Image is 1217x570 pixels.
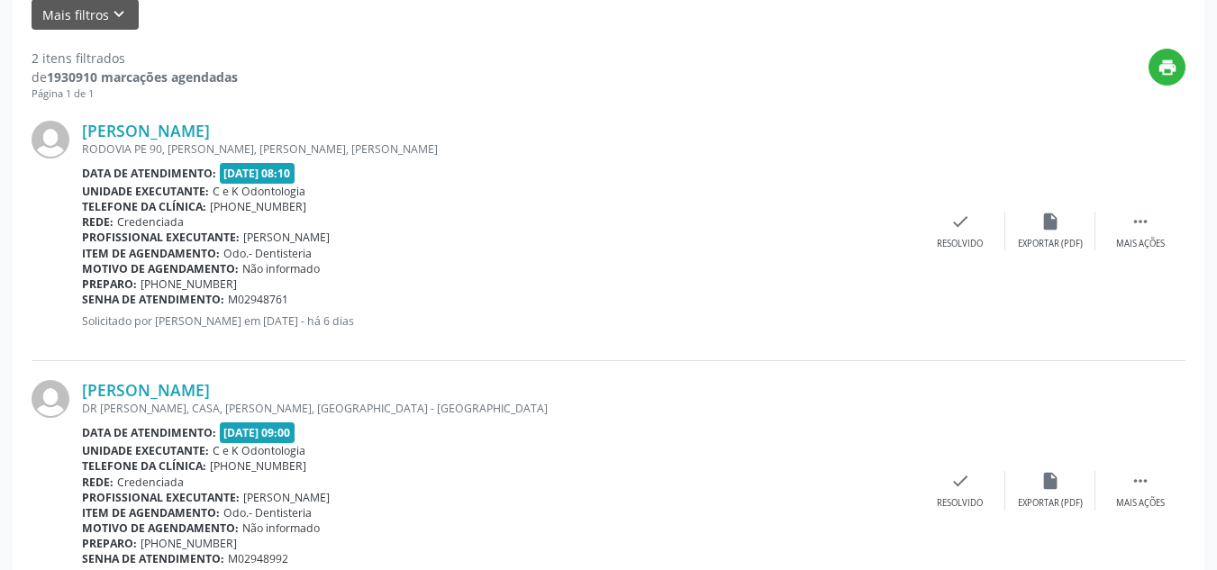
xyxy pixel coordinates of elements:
span: [PHONE_NUMBER] [210,199,306,214]
b: Preparo: [82,276,137,292]
div: de [32,68,238,86]
b: Rede: [82,475,114,490]
span: C e K Odontologia [213,443,305,458]
b: Item de agendamento: [82,246,220,261]
b: Motivo de agendamento: [82,261,239,276]
div: Mais ações [1116,238,1165,250]
span: Odo.- Dentisteria [223,505,312,520]
b: Rede: [82,214,114,230]
span: Não informado [242,261,320,276]
div: Exportar (PDF) [1018,238,1083,250]
b: Senha de atendimento: [82,551,224,566]
b: Preparo: [82,536,137,551]
span: M02948992 [228,551,288,566]
span: [DATE] 09:00 [220,422,295,443]
i:  [1131,212,1150,231]
i: keyboard_arrow_down [109,5,129,24]
span: [PERSON_NAME] [243,230,330,245]
div: Exportar (PDF) [1018,497,1083,510]
b: Telefone da clínica: [82,199,206,214]
b: Motivo de agendamento: [82,520,239,536]
b: Profissional executante: [82,230,240,245]
div: Resolvido [937,497,983,510]
button: print [1149,49,1185,86]
b: Senha de atendimento: [82,292,224,307]
span: Credenciada [117,214,184,230]
span: [PHONE_NUMBER] [141,536,237,551]
span: Odo.- Dentisteria [223,246,312,261]
b: Unidade executante: [82,443,209,458]
i:  [1131,471,1150,491]
p: Solicitado por [PERSON_NAME] em [DATE] - há 6 dias [82,313,915,329]
i: insert_drive_file [1040,471,1060,491]
b: Item de agendamento: [82,505,220,520]
i: insert_drive_file [1040,212,1060,231]
span: Credenciada [117,475,184,490]
a: [PERSON_NAME] [82,121,210,140]
i: print [1158,58,1177,77]
div: 2 itens filtrados [32,49,238,68]
img: img [32,380,69,418]
b: Data de atendimento: [82,166,216,181]
b: Telefone da clínica: [82,458,206,474]
i: check [950,212,970,231]
a: [PERSON_NAME] [82,380,210,400]
div: Página 1 de 1 [32,86,238,102]
span: [PERSON_NAME] [243,490,330,505]
span: [PHONE_NUMBER] [210,458,306,474]
b: Data de atendimento: [82,425,216,440]
i: check [950,471,970,491]
div: Mais ações [1116,497,1165,510]
span: M02948761 [228,292,288,307]
b: Profissional executante: [82,490,240,505]
span: Não informado [242,520,320,536]
img: img [32,121,69,158]
span: C e K Odontologia [213,184,305,199]
span: [PHONE_NUMBER] [141,276,237,292]
div: DR [PERSON_NAME], CASA, [PERSON_NAME], [GEOGRAPHIC_DATA] - [GEOGRAPHIC_DATA] [82,401,915,416]
div: RODOVIA PE 90, [PERSON_NAME], [PERSON_NAME], [PERSON_NAME] [82,141,915,157]
div: Resolvido [937,238,983,250]
strong: 1930910 marcações agendadas [47,68,238,86]
b: Unidade executante: [82,184,209,199]
span: [DATE] 08:10 [220,163,295,184]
